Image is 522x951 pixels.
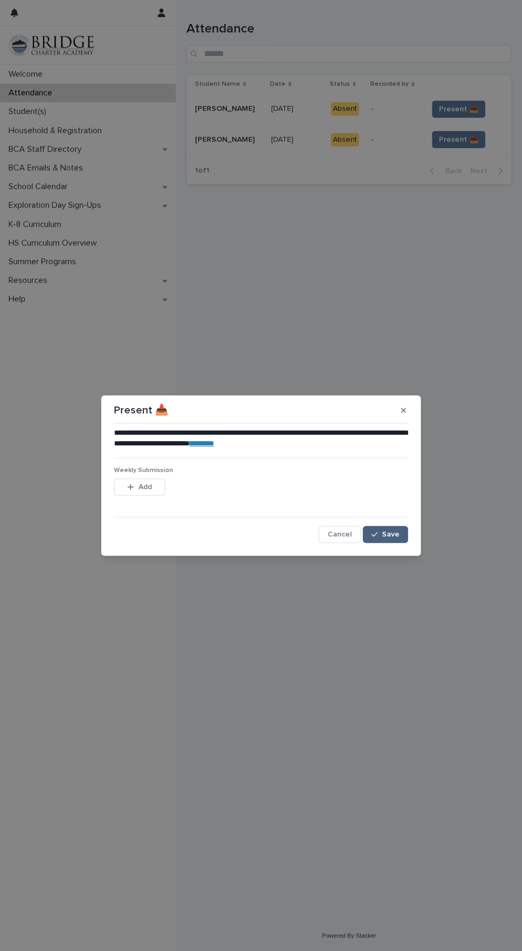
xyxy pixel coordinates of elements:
[319,526,361,543] button: Cancel
[363,526,408,543] button: Save
[114,404,168,417] p: Present 📥
[114,467,173,474] span: Weekly Submission
[328,531,352,538] span: Cancel
[382,531,399,538] span: Save
[138,483,152,491] span: Add
[114,478,165,495] button: Add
